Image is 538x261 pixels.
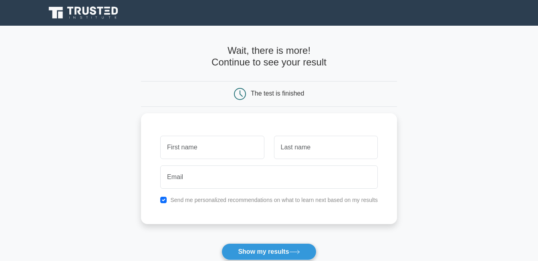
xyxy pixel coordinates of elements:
input: Last name [274,136,378,159]
h4: Wait, there is more! Continue to see your result [141,45,397,68]
label: Send me personalized recommendations on what to learn next based on my results [170,197,378,203]
input: First name [160,136,264,159]
input: Email [160,165,378,189]
div: The test is finished [251,90,304,97]
button: Show my results [222,243,316,260]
